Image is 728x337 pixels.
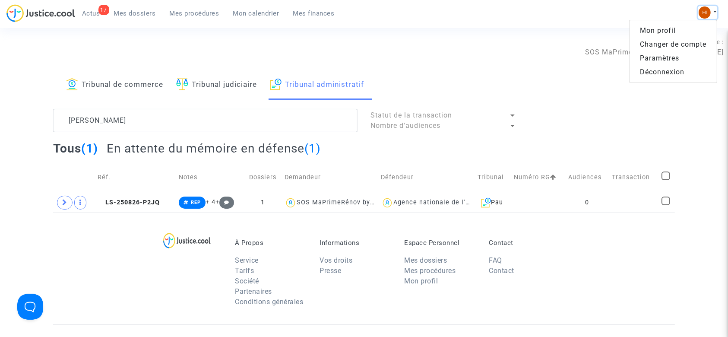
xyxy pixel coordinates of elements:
[393,199,488,206] div: Agence nationale de l'habitat
[98,5,109,15] div: 17
[244,162,281,193] td: Dossiers
[176,162,244,193] td: Notes
[233,10,279,17] span: Mon calendrier
[176,78,188,90] img: icon-faciliter-sm.svg
[404,267,456,275] a: Mes procédures
[293,10,335,17] span: Mes finances
[489,267,514,275] a: Contact
[170,10,219,17] span: Mes procédures
[82,10,100,17] span: Actus
[404,256,447,264] a: Mes dossiers
[370,121,440,130] span: Nombre d'audiences
[163,233,211,248] img: logo-lg.svg
[176,70,257,100] a: Tribunal judiciaire
[511,162,565,193] td: Numéro RG
[107,7,163,20] a: Mes dossiers
[270,70,364,100] a: Tribunal administratif
[95,162,176,193] td: Réf.
[75,7,107,20] a: 17Actus
[320,267,341,275] a: Presse
[81,141,98,156] span: (1)
[370,111,452,119] span: Statut de la transaction
[630,51,717,65] a: Paramètres
[6,4,75,22] img: jc-logo.svg
[98,199,160,206] span: LS-250826-P2JQ
[226,7,286,20] a: Mon calendrier
[630,38,717,51] a: Changer de compte
[53,141,98,156] h2: Tous
[404,277,438,285] a: Mon profil
[478,197,508,208] div: Pau
[699,6,711,19] img: fc99b196863ffcca57bb8fe2645aafd9
[286,7,342,20] a: Mes finances
[475,162,511,193] td: Tribunal
[235,256,259,264] a: Service
[235,267,254,275] a: Tarifs
[297,199,425,206] div: SOS MaPrimeRénov by [PERSON_NAME]
[630,65,717,79] a: Déconnexion
[381,197,394,209] img: icon-user.svg
[66,78,78,90] img: icon-banque.svg
[163,7,226,20] a: Mes procédures
[481,197,491,208] img: icon-archive.svg
[320,256,352,264] a: Vos droits
[235,298,303,306] a: Conditions générales
[378,162,475,193] td: Défendeur
[235,239,307,247] p: À Propos
[489,256,502,264] a: FAQ
[235,277,259,285] a: Société
[206,198,215,206] span: + 4
[565,162,609,193] td: Audiences
[630,24,717,38] a: Mon profil
[489,239,560,247] p: Contact
[215,198,234,206] span: +
[244,193,281,213] td: 1
[107,141,321,156] h2: En attente du mémoire en défense
[609,162,658,193] td: Transaction
[114,10,156,17] span: Mes dossiers
[565,193,609,213] td: 0
[282,162,378,193] td: Demandeur
[304,141,321,156] span: (1)
[191,200,201,205] span: REP
[235,287,272,296] a: Partenaires
[320,239,391,247] p: Informations
[285,197,297,209] img: icon-user.svg
[66,70,163,100] a: Tribunal de commerce
[404,239,476,247] p: Espace Personnel
[17,294,43,320] iframe: Help Scout Beacon - Open
[270,78,282,90] img: icon-archive.svg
